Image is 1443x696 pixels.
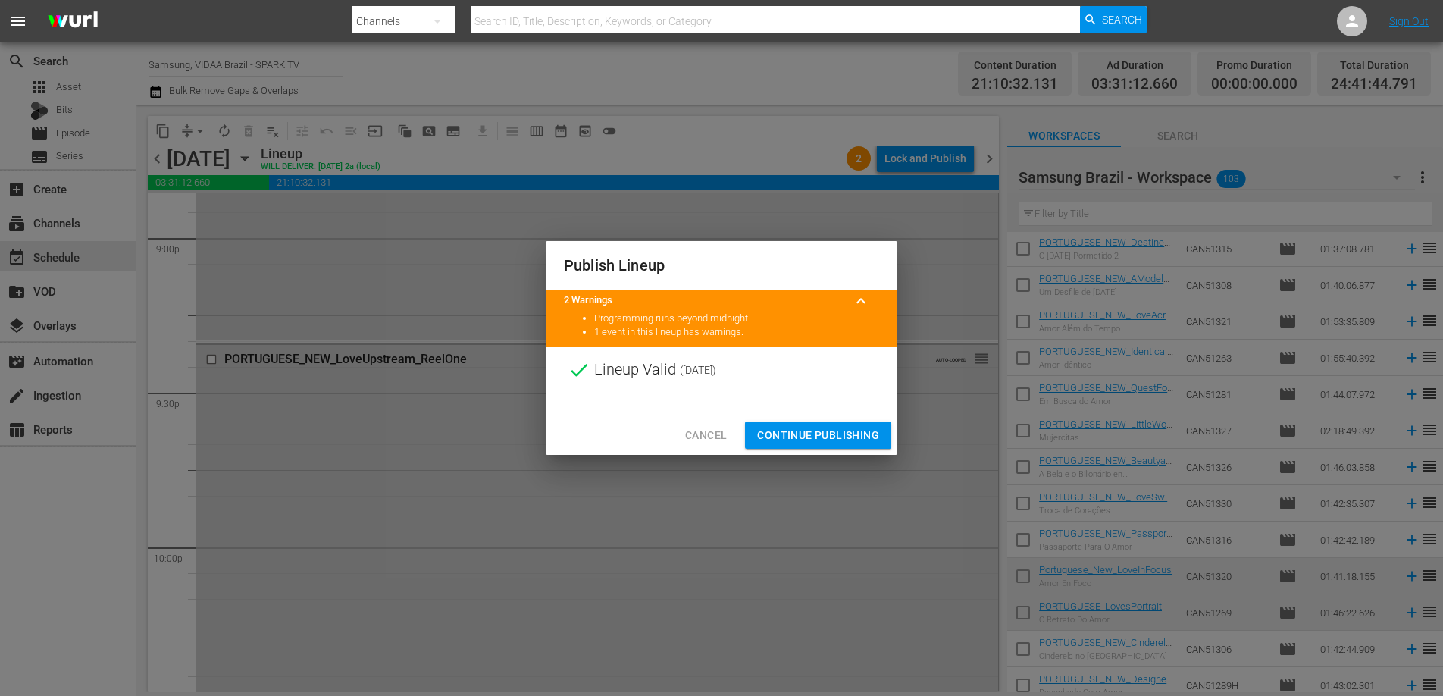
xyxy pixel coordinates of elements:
span: Continue Publishing [757,426,879,445]
span: Cancel [685,426,727,445]
li: Programming runs beyond midnight [594,312,879,326]
title: 2 Warnings [564,293,843,308]
div: Lineup Valid [546,347,897,393]
li: 1 event in this lineup has warnings. [594,325,879,340]
span: menu [9,12,27,30]
span: keyboard_arrow_up [852,292,870,310]
h2: Publish Lineup [564,253,879,277]
button: keyboard_arrow_up [843,283,879,319]
a: Sign Out [1389,15,1429,27]
button: Continue Publishing [745,422,891,450]
span: Search [1102,6,1142,33]
button: Cancel [673,422,739,450]
img: ans4CAIJ8jUAAAAAAAAAAAAAAAAAAAAAAAAgQb4GAAAAAAAAAAAAAAAAAAAAAAAAJMjXAAAAAAAAAAAAAAAAAAAAAAAAgAT5G... [36,4,109,39]
span: ( [DATE] ) [680,359,716,381]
